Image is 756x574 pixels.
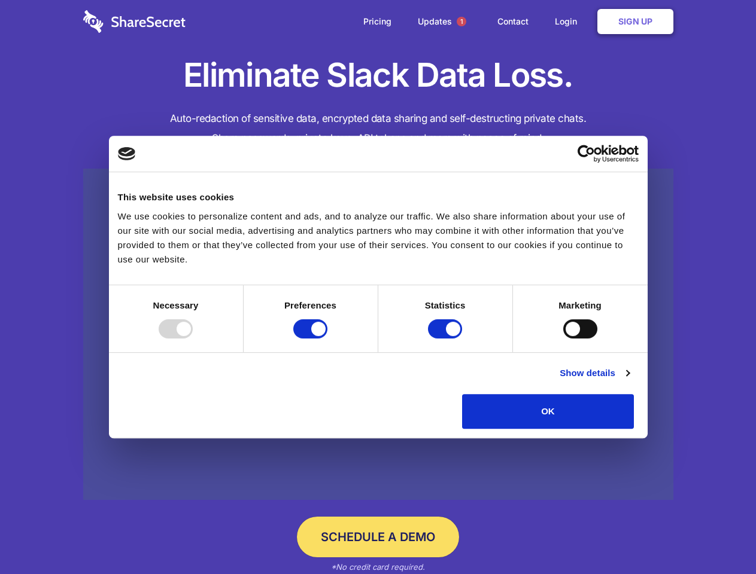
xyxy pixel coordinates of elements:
h4: Auto-redaction of sensitive data, encrypted data sharing and self-destructing private chats. Shar... [83,109,673,148]
a: Pricing [351,3,403,40]
div: We use cookies to personalize content and ads, and to analyze our traffic. We also share informat... [118,209,639,267]
strong: Necessary [153,300,199,310]
strong: Statistics [425,300,466,310]
button: OK [462,394,634,429]
span: 1 [457,17,466,26]
a: Wistia video thumbnail [83,169,673,500]
a: Show details [560,366,629,380]
strong: Preferences [284,300,336,310]
img: logo-wordmark-white-trans-d4663122ce5f474addd5e946df7df03e33cb6a1c49d2221995e7729f52c070b2.svg [83,10,186,33]
div: This website uses cookies [118,190,639,204]
a: Usercentrics Cookiebot - opens in a new window [534,145,639,163]
strong: Marketing [558,300,602,310]
em: *No credit card required. [331,562,425,572]
a: Login [543,3,595,40]
h1: Eliminate Slack Data Loss. [83,54,673,97]
a: Schedule a Demo [297,517,459,557]
a: Sign Up [597,9,673,34]
a: Contact [485,3,541,40]
img: logo [118,147,136,160]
